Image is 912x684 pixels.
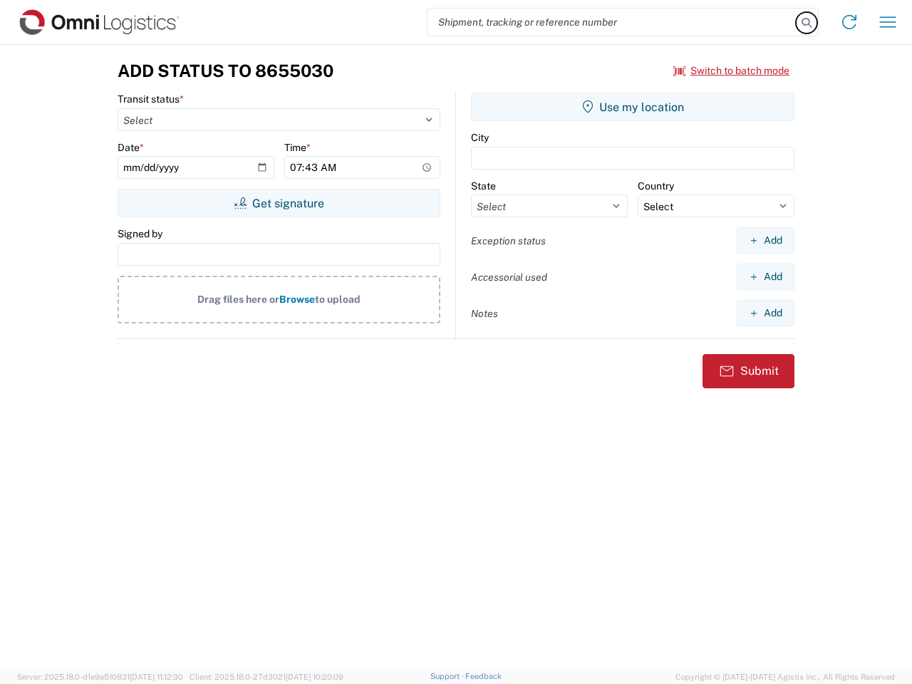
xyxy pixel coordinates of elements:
[471,307,498,320] label: Notes
[703,354,794,388] button: Submit
[430,672,466,680] a: Support
[118,227,162,240] label: Signed by
[465,672,502,680] a: Feedback
[471,234,546,247] label: Exception status
[118,93,184,105] label: Transit status
[197,294,279,305] span: Drag files here or
[673,59,789,83] button: Switch to batch mode
[17,673,183,681] span: Server: 2025.18.0-d1e9a510831
[427,9,797,36] input: Shipment, tracking or reference number
[737,300,794,326] button: Add
[130,673,183,681] span: [DATE] 11:12:30
[315,294,361,305] span: to upload
[118,189,440,217] button: Get signature
[118,141,144,154] label: Date
[190,673,343,681] span: Client: 2025.18.0-27d3021
[638,180,674,192] label: Country
[471,131,489,144] label: City
[737,264,794,290] button: Add
[118,61,333,81] h3: Add Status to 8655030
[737,227,794,254] button: Add
[471,271,547,284] label: Accessorial used
[675,670,895,683] span: Copyright © [DATE]-[DATE] Agistix Inc., All Rights Reserved
[279,294,315,305] span: Browse
[284,141,311,154] label: Time
[471,93,794,121] button: Use my location
[286,673,343,681] span: [DATE] 10:20:09
[471,180,496,192] label: State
